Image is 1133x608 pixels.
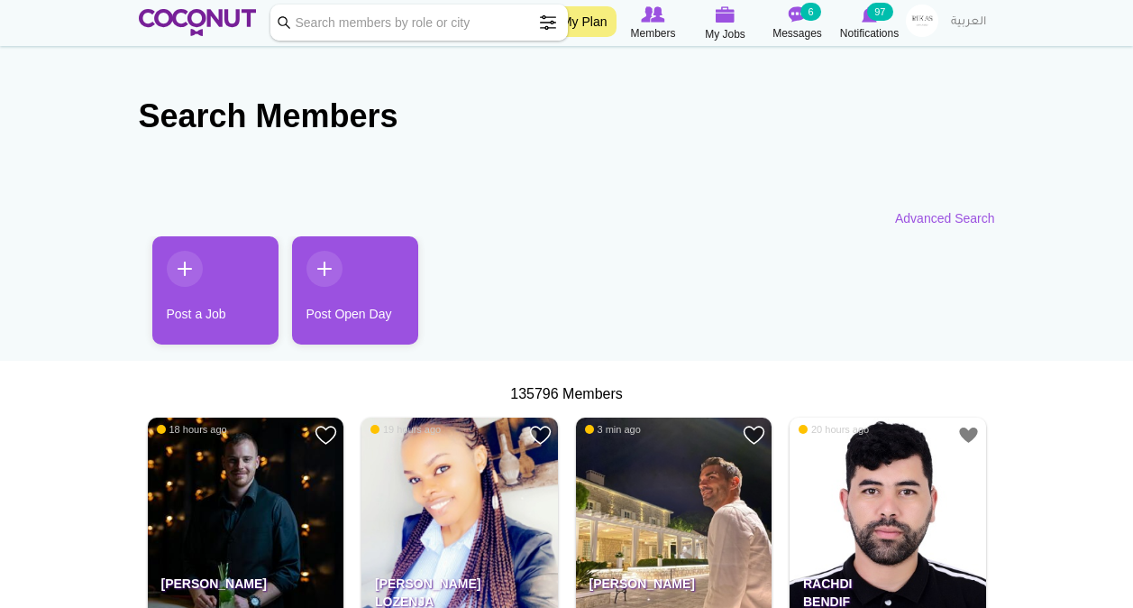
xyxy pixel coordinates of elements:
h2: Search Members [139,95,995,138]
span: 3 min ago [585,423,641,436]
input: Search members by role or city [270,5,568,41]
span: 18 hours ago [157,423,227,436]
img: Browse Members [641,6,664,23]
span: Members [630,24,675,42]
img: My Jobs [716,6,736,23]
small: 97 [867,3,892,21]
a: العربية [942,5,995,41]
span: 19 hours ago [370,423,441,436]
a: Notifications Notifications 97 [834,5,906,42]
a: Advanced Search [895,209,995,227]
a: Add to Favourites [315,424,337,447]
li: 1 / 2 [139,236,265,358]
span: Messages [772,24,822,42]
a: My Plan [553,6,617,37]
img: Home [139,9,257,36]
div: 135796 Members [139,384,995,405]
a: Add to Favourites [529,424,552,447]
img: Notifications [862,6,877,23]
small: 6 [800,3,820,21]
a: Messages Messages 6 [762,5,834,42]
a: Browse Members Members [617,5,690,42]
a: Add to Favourites [743,424,765,447]
a: My Jobs My Jobs [690,5,762,43]
li: 2 / 2 [279,236,405,358]
a: Add to Favourites [957,424,980,447]
a: Post a Job [152,236,279,345]
span: My Jobs [705,25,745,43]
span: 20 hours ago [799,423,869,436]
a: Post Open Day [292,236,418,345]
span: Notifications [840,24,899,42]
img: Messages [789,6,807,23]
